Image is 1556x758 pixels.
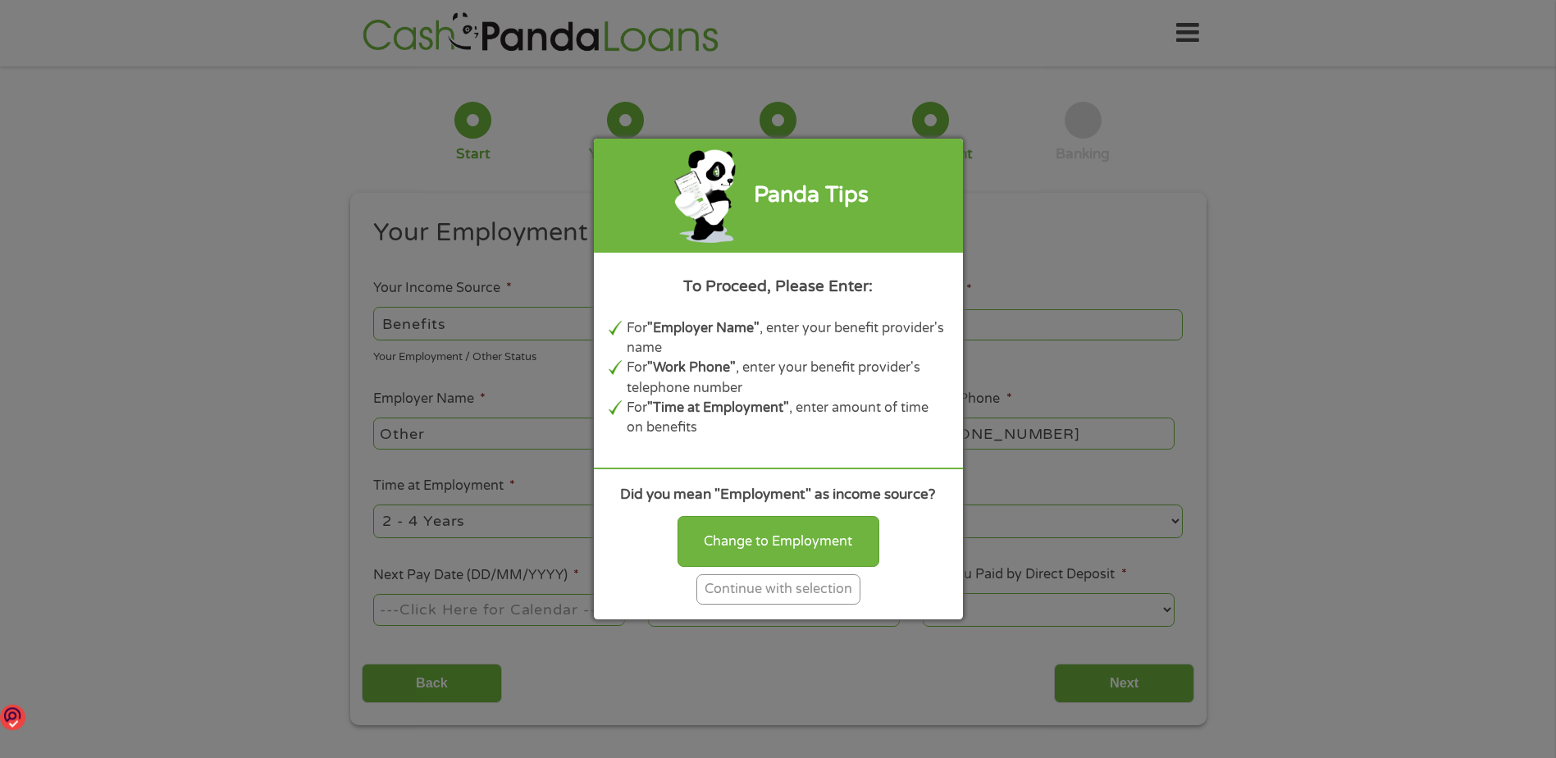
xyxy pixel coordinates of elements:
[627,318,948,358] li: For , enter your benefit provider's name
[647,400,789,416] b: "Time at Employment"
[673,146,739,245] img: green-panda-phone.png
[647,320,760,336] b: "Employer Name"
[678,516,879,567] div: Change to Employment
[696,574,860,605] div: Continue with selection
[609,275,948,298] div: To Proceed, Please Enter:
[627,358,948,398] li: For , enter your benefit provider's telephone number
[754,179,869,212] div: Panda Tips
[647,359,736,376] b: "Work Phone"
[609,484,948,505] div: Did you mean "Employment" as income source?
[627,398,948,438] li: For , enter amount of time on benefits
